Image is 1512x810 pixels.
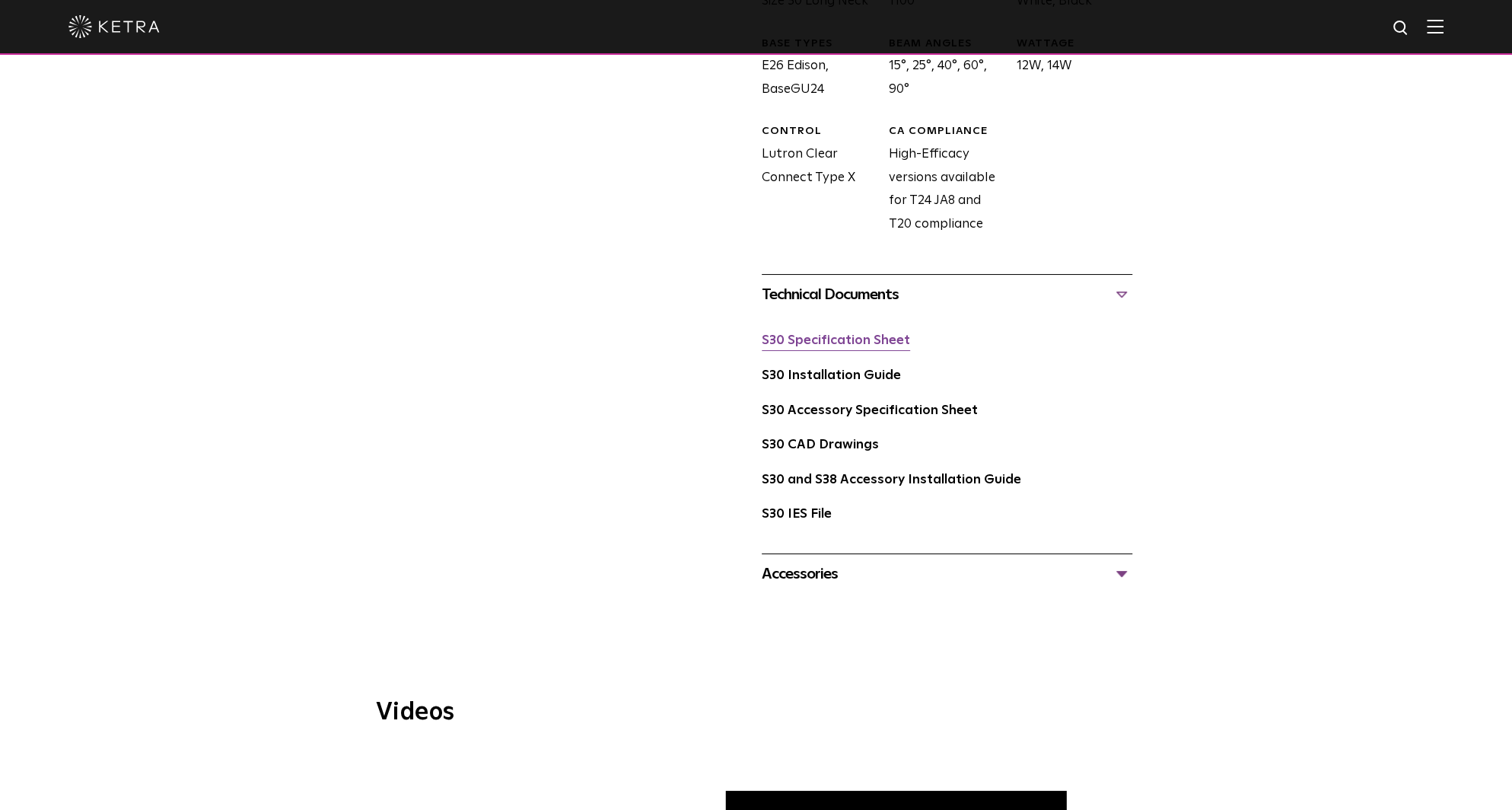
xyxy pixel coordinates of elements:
[1004,37,1132,102] div: 12W, 14W
[68,15,160,38] img: ketra-logo-2019-white
[750,37,877,102] div: E26 Edison, BaseGU24
[762,282,1132,307] div: Technical Documents
[1427,19,1444,33] img: Hamburger%20Nav.svg
[762,562,1132,586] div: Accessories
[762,369,901,382] a: S30 Installation Guide
[762,334,910,347] a: S30 Specification Sheet
[762,438,879,451] a: S30 CAD Drawings
[376,700,1137,725] h3: Videos
[762,124,877,139] div: CONTROL
[877,37,1004,102] div: 15°, 25°, 40°, 60°, 90°
[877,124,1004,236] div: High-Efficacy versions available for T24 JA8 and T20 compliance
[1392,19,1411,38] img: search icon
[762,474,1021,486] a: S30 and S38 Accessory Installation Guide
[762,404,978,417] a: S30 Accessory Specification Sheet
[762,508,832,521] a: S30 IES File
[750,124,877,236] div: Lutron Clear Connect Type X
[889,124,1004,139] div: CA COMPLIANCE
